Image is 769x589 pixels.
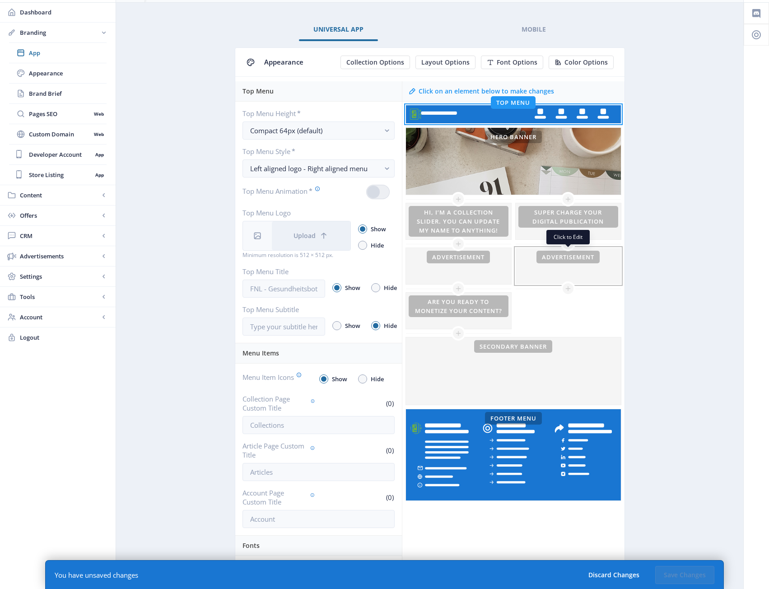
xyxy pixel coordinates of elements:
[264,57,303,66] span: Appearance
[507,19,560,40] a: Mobile
[9,104,107,124] a: Pages SEOWeb
[29,130,91,139] span: Custom Domain
[242,81,396,101] div: Top Menu
[328,374,347,384] span: Show
[29,109,91,118] span: Pages SEO
[9,63,107,83] a: Appearance
[9,165,107,185] a: Store ListingApp
[9,124,107,144] a: Custom DomainWeb
[242,159,395,178] button: Left aligned logo - Right aligned menu
[20,191,99,200] span: Content
[9,145,107,164] a: Developer AccountApp
[242,441,315,459] label: Article Page Custom Title
[29,69,107,78] span: Appearance
[20,272,99,281] span: Settings
[9,84,107,103] a: Brand Brief
[242,343,396,363] div: Menu Items
[580,566,648,584] button: Discard Changes
[20,211,99,220] span: Offers
[20,333,108,342] span: Logout
[20,8,108,17] span: Dashboard
[294,232,316,239] span: Upload
[242,488,315,506] label: Account Page Custom Title
[29,48,107,57] span: App
[367,224,386,234] span: Show
[9,43,107,63] a: App
[242,280,325,298] input: FNL - Gesundheitsbote
[242,510,395,528] input: Account
[20,28,99,37] span: Branding
[385,493,395,502] span: (0)
[242,208,344,217] label: Top Menu Logo
[242,394,315,412] label: Collection Page Custom Title
[497,59,537,66] span: Font Options
[341,320,360,331] span: Show
[421,59,470,66] span: Layout Options
[55,570,138,580] div: You have unsaved changes
[29,170,92,179] span: Store Listing
[250,125,380,136] div: Compact 64px (default)
[549,56,614,69] button: Color Options
[242,536,396,556] div: Fonts
[341,282,360,293] span: Show
[340,56,410,69] button: Collection Options
[272,221,351,250] button: Upload
[380,320,397,331] span: Hide
[419,87,554,96] div: Click on an element below to make changes
[29,89,107,98] span: Brand Brief
[242,371,302,383] label: Menu Item Icons
[20,292,99,301] span: Tools
[367,240,384,251] span: Hide
[29,150,92,159] span: Developer Account
[299,19,378,40] a: Universal App
[20,252,99,261] span: Advertisements
[242,267,318,276] label: Top Menu Title
[242,147,387,156] label: Top Menu Style
[380,282,397,293] span: Hide
[385,446,395,455] span: (0)
[554,234,583,241] span: Click to Edit
[242,416,395,434] input: Collections
[481,56,543,69] button: Font Options
[313,26,364,33] span: Universal App
[242,122,395,140] button: Compact 64px (default)
[20,313,99,322] span: Account
[91,109,107,118] nb-badge: Web
[655,566,714,584] button: Save Changes
[20,231,99,240] span: CRM
[92,150,107,159] nb-badge: App
[242,318,325,336] input: Type your subtitle here..
[242,109,387,118] label: Top Menu Height
[522,26,546,33] span: Mobile
[242,305,318,314] label: Top Menu Subtitle
[564,59,608,66] span: Color Options
[91,130,107,139] nb-badge: Web
[385,399,395,408] span: (0)
[415,56,475,69] button: Layout Options
[367,374,384,384] span: Hide
[242,251,351,260] div: Minimum resolution is 512 × 512 px.
[242,463,395,481] input: Articles
[250,163,380,174] div: Left aligned logo - Right aligned menu
[92,170,107,179] nb-badge: App
[346,59,404,66] span: Collection Options
[242,185,320,197] label: Top Menu Animation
